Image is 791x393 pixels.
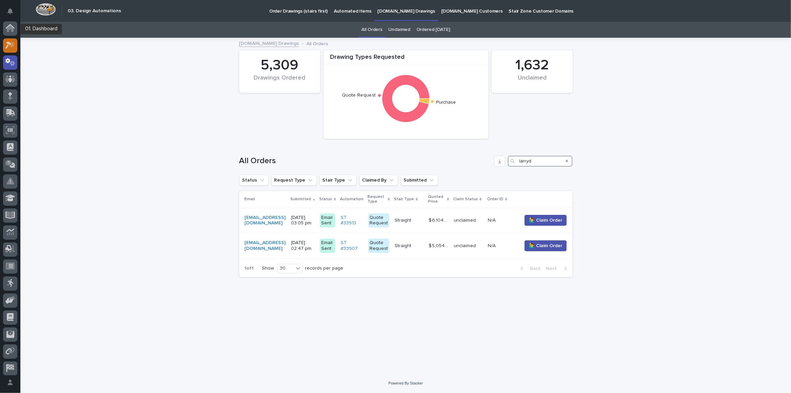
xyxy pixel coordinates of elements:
img: Workspace Logo [36,3,56,16]
input: Search [508,156,572,167]
p: records per page [305,266,344,271]
div: Quote Request [368,239,389,253]
button: Claimed By [359,175,398,186]
tr: [EMAIL_ADDRESS][DOMAIN_NAME] [DATE] 03:05 pmEmail SentST #33913 Quote RequestStraightStraight $ 6... [239,208,578,233]
p: 1 of 1 [239,260,259,277]
div: Quote Request [368,213,389,228]
button: Stair Type [320,175,357,186]
span: 🙋‍♂️ Claim Order [529,217,562,224]
p: All Orders [307,39,328,47]
tr: [EMAIL_ADDRESS][DOMAIN_NAME] [DATE] 02:47 pmEmail SentST #33907 Quote RequestStraightStraight $ 5... [239,233,578,259]
p: N/A [488,242,497,249]
text: Purchase [436,100,456,105]
p: unclaimed [454,243,482,249]
p: unclaimed [454,218,482,223]
button: 🙋‍♂️ Claim Order [525,215,567,226]
p: Straight [395,216,413,223]
a: Powered By Stacker [389,381,423,385]
text: Quote Request [342,93,376,98]
button: Status [239,175,269,186]
a: Unclaimed [389,22,410,38]
a: Ordered [DATE] [416,22,450,38]
a: ST #33907 [341,240,363,252]
a: ST #33913 [341,215,363,226]
p: Stair Type [394,195,414,203]
p: $ 5,054.00 [429,242,450,249]
div: Notifications [8,8,17,19]
h1: All Orders [239,156,492,166]
p: Claim Status [453,195,478,203]
button: Next [544,266,572,272]
p: Email [245,195,255,203]
p: Automation [340,195,363,203]
p: Submitted [291,195,311,203]
p: N/A [488,216,497,223]
p: Order ID [487,195,503,203]
button: Back [515,266,544,272]
button: Notifications [3,4,17,18]
button: Request Type [271,175,317,186]
div: 1,632 [503,57,561,74]
p: [DATE] 03:05 pm [291,215,314,226]
div: Email Sent [320,239,335,253]
p: $ 6,104.00 [429,216,450,223]
div: Drawings Ordered [251,74,309,89]
div: Email Sent [320,213,335,228]
p: Request Type [367,193,386,206]
div: Drawing Types Requested [324,54,488,65]
div: 5,309 [251,57,309,74]
span: Back [526,266,541,271]
a: [EMAIL_ADDRESS][DOMAIN_NAME] [245,240,286,252]
div: 30 [277,265,294,272]
button: Submitted [401,175,438,186]
p: Quoted Price [428,193,445,206]
button: 🙋‍♂️ Claim Order [525,240,567,251]
a: [DOMAIN_NAME] Drawings [239,39,299,47]
h2: 03. Design Automations [68,8,121,14]
p: Status [319,195,332,203]
span: 🙋‍♂️ Claim Order [529,242,562,249]
p: Show [262,266,274,271]
a: [EMAIL_ADDRESS][DOMAIN_NAME] [245,215,286,226]
p: Straight [395,242,413,249]
p: [DATE] 02:47 pm [291,240,314,252]
span: Next [546,266,561,271]
div: Unclaimed [503,74,561,89]
a: All Orders [362,22,382,38]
